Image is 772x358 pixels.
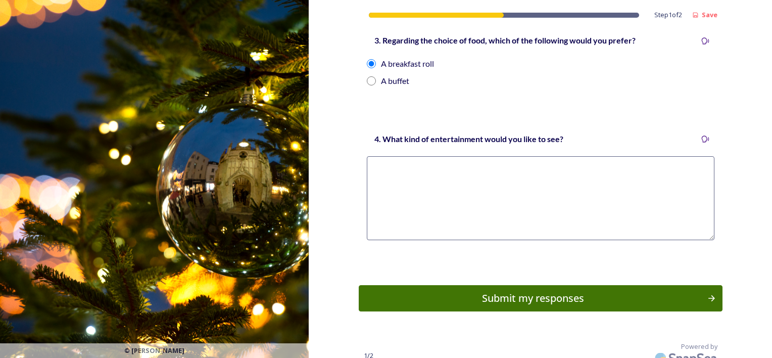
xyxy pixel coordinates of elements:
[681,342,717,351] span: Powered by
[359,285,722,311] button: Continue
[374,35,636,45] strong: 3. Regarding the choice of food, which of the following would you prefer?
[381,58,434,70] div: A breakfast roll
[702,10,717,19] strong: Save
[381,75,409,87] div: A buffet
[124,346,184,355] span: © [PERSON_NAME]
[374,134,563,144] strong: 4. What kind of entertainment would you like to see?
[654,10,682,20] span: Step 1 of 2
[364,291,702,306] div: Submit my responses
